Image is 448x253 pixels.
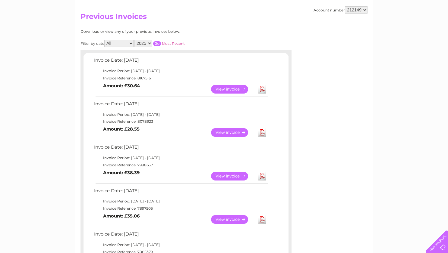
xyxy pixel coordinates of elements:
td: Invoice Date: [DATE] [93,143,269,154]
a: View [211,85,255,94]
a: Most Recent [162,41,185,46]
a: 0333 014 3131 [334,3,376,11]
td: Invoice Date: [DATE] [93,187,269,198]
div: Filter by date [80,40,239,47]
b: Amount: £28.55 [103,126,140,132]
img: logo.png [16,16,46,34]
a: Contact [408,26,423,30]
div: Account number [314,6,368,14]
h2: Previous Invoices [80,12,368,24]
td: Invoice Period: [DATE] - [DATE] [93,198,269,205]
a: Download [258,215,266,224]
td: Invoice Period: [DATE] - [DATE] [93,241,269,248]
td: Invoice Reference: 7988657 [93,162,269,169]
td: Invoice Period: [DATE] - [DATE] [93,111,269,118]
b: Amount: £35.06 [103,213,140,219]
a: Download [258,85,266,94]
td: Invoice Reference: 8167516 [93,75,269,82]
a: Download [258,172,266,180]
div: Download or view any of your previous invoices below. [80,29,239,34]
a: Water [342,26,353,30]
td: Invoice Period: [DATE] - [DATE] [93,67,269,75]
td: Invoice Reference: 8078923 [93,118,269,125]
a: Log out [428,26,442,30]
td: Invoice Date: [DATE] [93,100,269,111]
a: View [211,172,255,180]
a: View [211,128,255,137]
a: View [211,215,255,224]
b: Amount: £30.64 [103,83,140,88]
a: Telecoms [374,26,392,30]
td: Invoice Period: [DATE] - [DATE] [93,154,269,162]
td: Invoice Date: [DATE] [93,56,269,67]
td: Invoice Reference: 7897505 [93,205,269,212]
td: Invoice Date: [DATE] [93,230,269,241]
a: Energy [357,26,370,30]
b: Amount: £38.39 [103,170,140,175]
a: Blog [396,26,404,30]
div: Clear Business is a trading name of Verastar Limited (registered in [GEOGRAPHIC_DATA] No. 3667643... [82,3,367,29]
a: Download [258,128,266,137]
